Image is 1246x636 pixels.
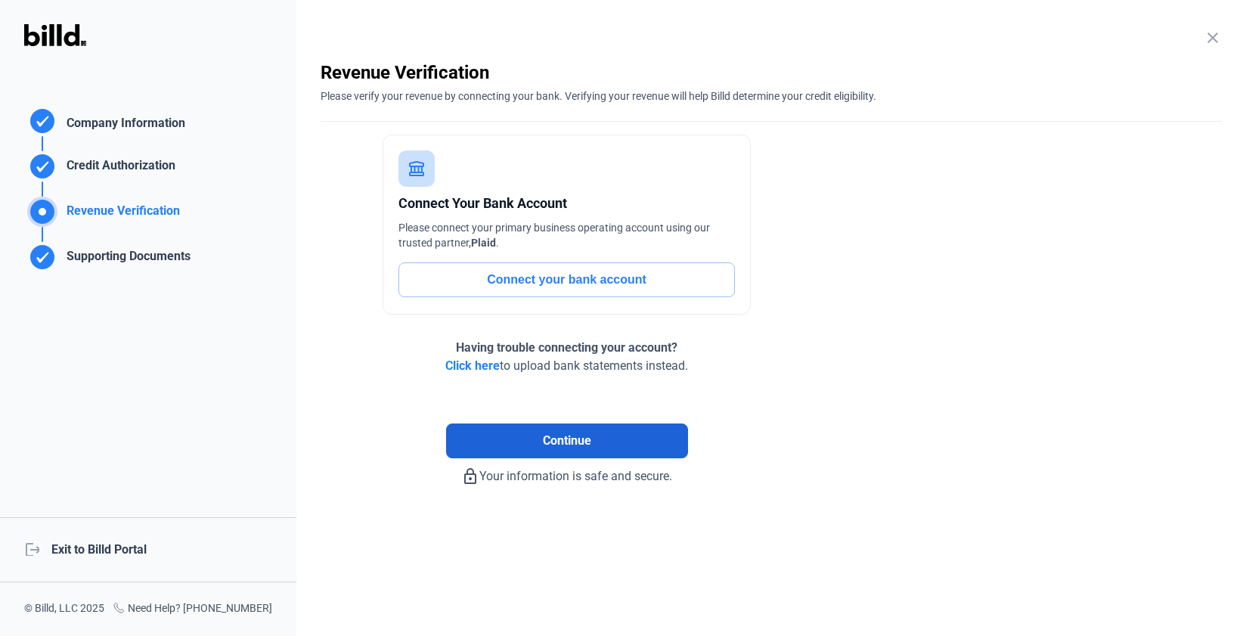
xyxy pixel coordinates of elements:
div: Connect Your Bank Account [398,193,735,214]
div: © Billd, LLC 2025 [24,600,104,618]
button: Connect your bank account [398,262,735,297]
img: Billd Logo [24,24,86,46]
mat-icon: logout [24,541,39,556]
div: Supporting Documents [60,247,191,272]
div: Need Help? [PHONE_NUMBER] [113,600,272,618]
div: Please verify your revenue by connecting your bank. Verifying your revenue will help Billd determ... [321,85,1222,104]
mat-icon: lock_outline [461,467,479,486]
span: Click here [445,358,500,373]
span: Continue [543,432,591,450]
div: Your information is safe and secure. [321,458,813,486]
mat-icon: close [1204,29,1222,47]
div: Revenue Verification [321,60,1222,85]
span: Having trouble connecting your account? [456,340,677,355]
div: Revenue Verification [60,202,180,227]
span: Plaid [471,237,496,249]
button: Continue [446,423,688,458]
div: Credit Authorization [60,157,175,181]
div: Company Information [60,114,185,136]
div: Please connect your primary business operating account using our trusted partner, . [398,220,735,250]
div: to upload bank statements instead. [445,339,688,375]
